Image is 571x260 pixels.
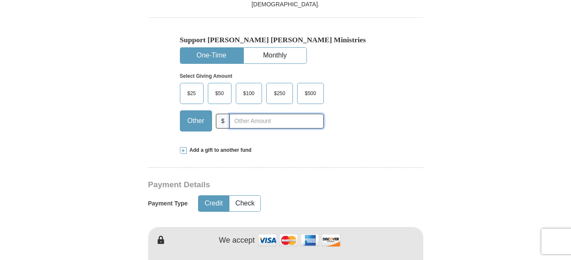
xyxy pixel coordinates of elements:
[148,200,188,207] h5: Payment Type
[199,196,229,211] button: Credit
[229,114,323,129] input: Other Amount
[187,147,252,154] span: Add a gift to another fund
[180,36,392,44] h5: Support [PERSON_NAME] [PERSON_NAME] Ministries
[216,114,230,129] span: $
[183,87,200,100] span: $25
[257,231,342,249] img: credit cards accepted
[229,196,260,211] button: Check
[219,236,255,245] h4: We accept
[239,87,259,100] span: $100
[211,87,228,100] span: $50
[301,87,320,100] span: $500
[148,180,364,190] h3: Payment Details
[270,87,290,100] span: $250
[180,73,232,79] strong: Select Giving Amount
[183,115,209,127] span: Other
[244,48,306,63] button: Monthly
[180,48,243,63] button: One-Time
